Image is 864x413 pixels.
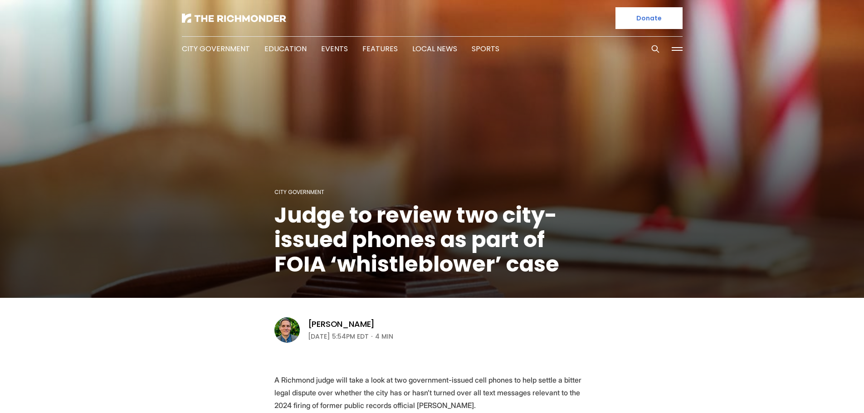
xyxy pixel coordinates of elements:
a: City Government [274,188,324,196]
a: Education [264,44,307,54]
a: [PERSON_NAME] [308,319,375,330]
button: Search this site [649,42,662,56]
h1: Judge to review two city-issued phones as part of FOIA ‘whistleblower’ case [274,203,590,277]
img: Graham Moomaw [274,317,300,343]
a: Local News [412,44,457,54]
a: City Government [182,44,250,54]
p: A Richmond judge will take a look at two government-issued cell phones to help settle a bitter le... [274,374,590,412]
iframe: portal-trigger [787,369,864,413]
a: Events [321,44,348,54]
img: The Richmonder [182,14,286,23]
a: Donate [615,7,683,29]
a: Sports [472,44,499,54]
a: Features [362,44,398,54]
span: 4 min [375,331,393,342]
time: [DATE] 5:54PM EDT [308,331,369,342]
